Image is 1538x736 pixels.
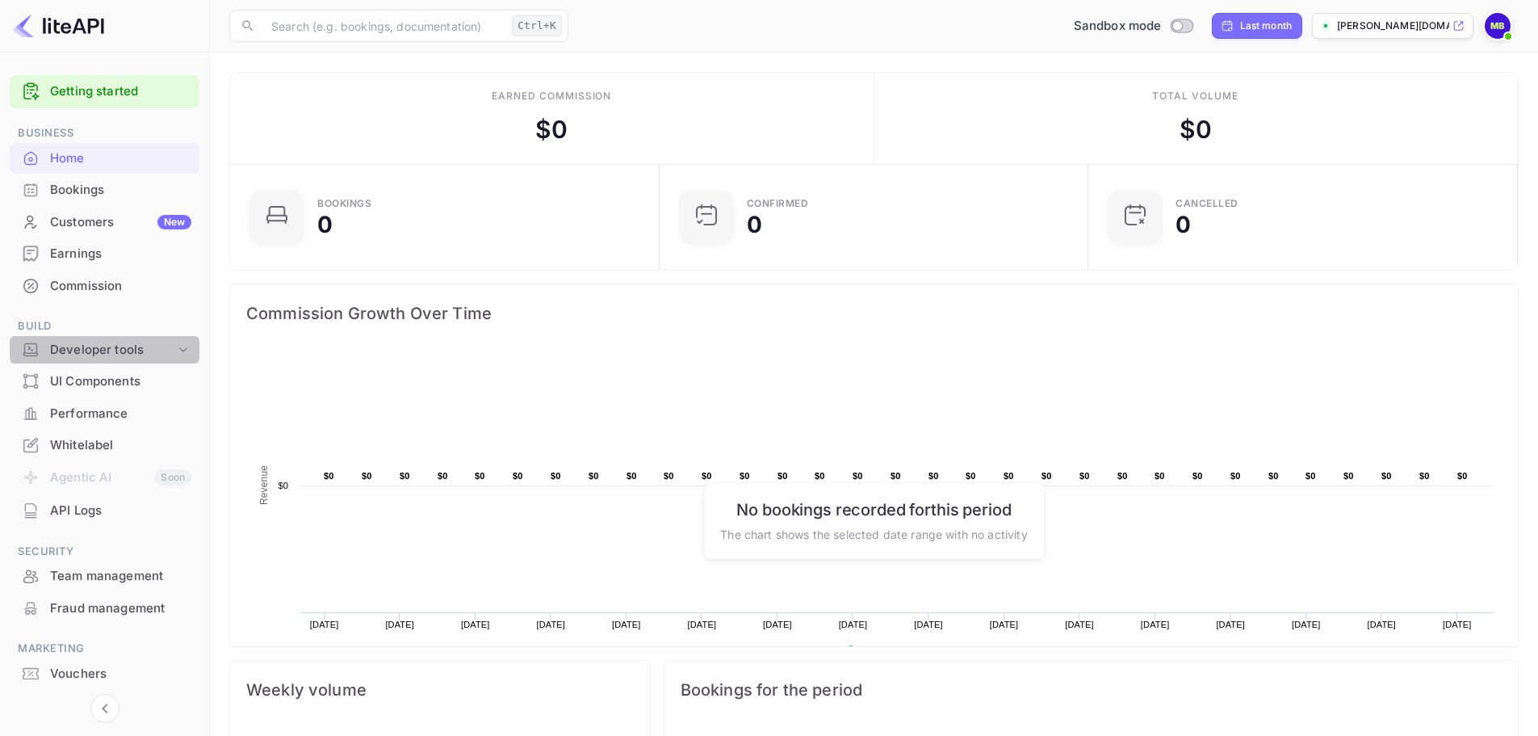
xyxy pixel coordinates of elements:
[475,471,485,481] text: $0
[1117,471,1128,481] text: $0
[90,694,119,723] button: Collapse navigation
[1485,13,1511,39] img: Mike Bradway
[747,199,809,208] div: Confirmed
[10,398,199,430] div: Performance
[10,593,199,623] a: Fraud management
[10,336,199,364] div: Developer tools
[10,207,199,237] a: CustomersNew
[400,471,410,481] text: $0
[914,620,943,629] text: [DATE]
[1212,13,1303,39] div: Click to change the date range period
[10,175,199,204] a: Bookings
[1337,19,1449,33] p: [PERSON_NAME][DOMAIN_NAME][PERSON_NAME]...
[10,593,199,625] div: Fraud management
[50,665,191,683] div: Vouchers
[1305,471,1316,481] text: $0
[10,271,199,302] div: Commission
[10,143,199,173] a: Home
[1343,471,1354,481] text: $0
[1419,471,1430,481] text: $0
[10,561,199,592] div: Team management
[10,658,199,688] a: Vouchers
[777,471,788,481] text: $0
[702,471,712,481] text: $0
[839,620,868,629] text: [DATE]
[13,13,104,39] img: LiteAPI logo
[10,238,199,270] div: Earnings
[612,620,641,629] text: [DATE]
[1192,471,1203,481] text: $0
[10,398,199,428] a: Performance
[1079,471,1090,481] text: $0
[278,481,288,490] text: $0
[747,213,762,236] div: 0
[1176,213,1191,236] div: 0
[10,495,199,527] div: API Logs
[1443,620,1472,629] text: [DATE]
[10,495,199,525] a: API Logs
[317,213,333,236] div: 0
[1240,19,1293,33] div: Last month
[50,181,191,200] div: Bookings
[1367,620,1396,629] text: [DATE]
[966,471,976,481] text: $0
[1457,471,1468,481] text: $0
[1381,471,1392,481] text: $0
[10,366,199,396] a: UI Components
[1067,17,1199,36] div: Switch to Production mode
[246,301,1502,326] span: Commission Growth Over Time
[492,89,611,103] div: Earned commission
[10,640,199,658] span: Marketing
[1180,111,1212,148] div: $ 0
[1268,471,1279,481] text: $0
[50,341,175,360] div: Developer tools
[50,436,191,455] div: Whitelabel
[513,471,523,481] text: $0
[10,271,199,301] a: Commission
[1176,199,1238,208] div: CANCELLED
[10,430,199,461] div: Whitelabel
[990,620,1019,629] text: [DATE]
[10,318,199,335] span: Build
[536,620,565,629] text: [DATE]
[258,465,270,505] text: Revenue
[10,561,199,591] a: Team management
[815,471,825,481] text: $0
[720,499,1027,519] h6: No bookings recorded for this period
[262,10,505,42] input: Search (e.g. bookings, documentation)
[861,646,903,657] text: Revenue
[1152,89,1238,103] div: Total volume
[50,213,191,232] div: Customers
[10,143,199,175] div: Home
[928,471,939,481] text: $0
[891,471,901,481] text: $0
[157,215,191,229] div: New
[627,471,637,481] text: $0
[10,207,199,238] div: CustomersNew
[50,245,191,263] div: Earnings
[589,471,599,481] text: $0
[688,620,717,629] text: [DATE]
[50,277,191,296] div: Commission
[324,471,334,481] text: $0
[535,111,568,148] div: $ 0
[763,620,792,629] text: [DATE]
[246,677,634,703] span: Weekly volume
[1292,620,1321,629] text: [DATE]
[50,502,191,520] div: API Logs
[310,620,339,629] text: [DATE]
[50,149,191,168] div: Home
[1155,471,1165,481] text: $0
[385,620,414,629] text: [DATE]
[1230,471,1241,481] text: $0
[853,471,863,481] text: $0
[551,471,561,481] text: $0
[438,471,448,481] text: $0
[681,677,1502,703] span: Bookings for the period
[10,430,199,460] a: Whitelabel
[740,471,750,481] text: $0
[50,82,191,101] a: Getting started
[50,372,191,391] div: UI Components
[10,543,199,561] span: Security
[1141,620,1170,629] text: [DATE]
